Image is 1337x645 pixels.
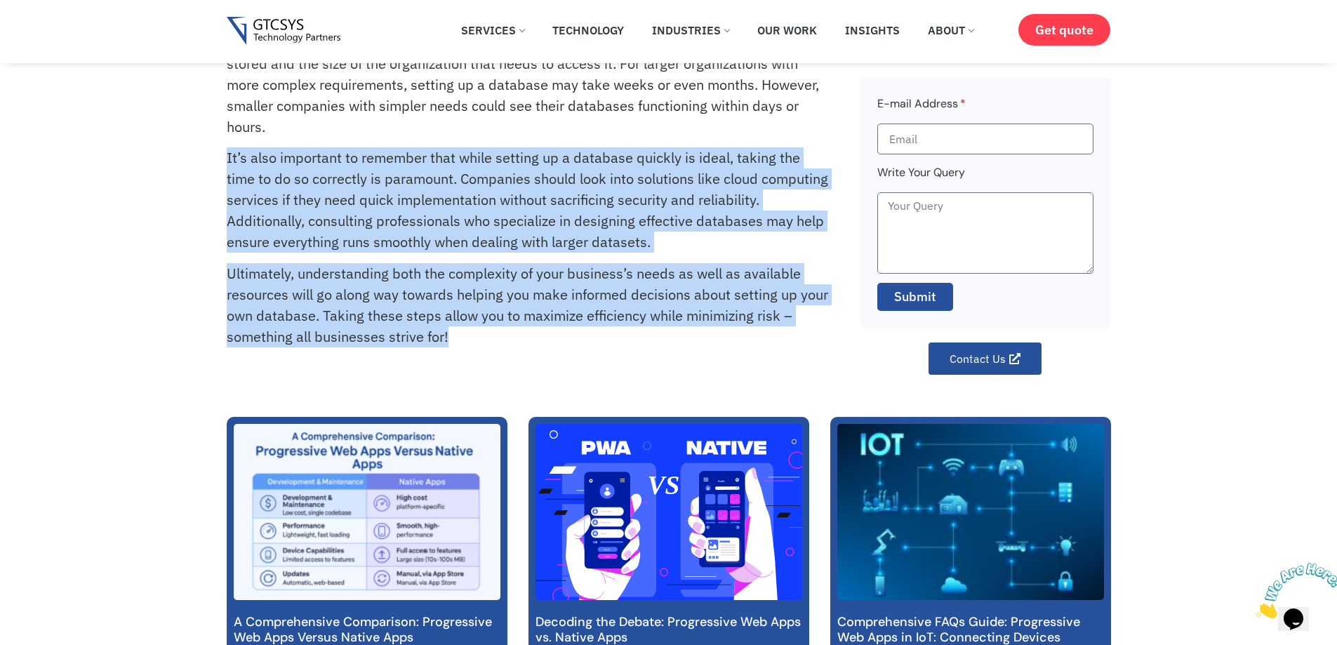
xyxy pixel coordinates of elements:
a: Services [451,15,535,46]
p: Ultimately, understanding both the complexity of your business’s needs as well as available resou... [227,263,828,347]
a: Insights [834,15,910,46]
a: Technology [542,15,634,46]
form: Faq Form [877,95,1093,320]
a: About [917,15,984,46]
a: IOT [837,424,1104,600]
img: Chat attention grabber [6,6,93,61]
span: Get quote [1035,22,1093,37]
img: IOT [835,416,1105,606]
img: Progressive Web Apps vs. Native Apps [533,408,803,616]
a: Industries [641,15,740,46]
a: A Comprehensive Comparison [234,424,500,600]
button: Submit [877,283,953,311]
label: Write Your Query [877,164,965,192]
iframe: chat widget [1250,557,1337,624]
a: Progressive Web Apps vs. Native Apps [536,424,802,600]
span: Submit [894,288,936,306]
span: Contact Us [950,353,1006,364]
a: Our Work [747,15,827,46]
img: Gtcsys logo [227,17,341,46]
input: Email [877,124,1093,154]
a: Get quote [1018,14,1110,46]
p: The amount of time needed to set up a database will vary depending on the type of data being stor... [227,32,828,138]
a: Contact Us [929,343,1042,375]
label: E-mail Address [877,95,966,124]
img: A Comprehensive Comparison [232,422,501,601]
p: It’s also important to remember that while setting up a database quickly is ideal, taking the tim... [227,147,828,253]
